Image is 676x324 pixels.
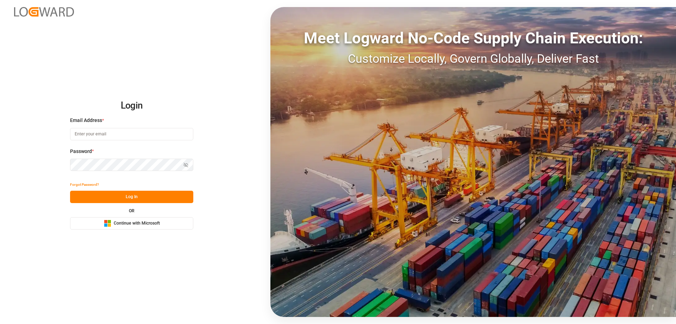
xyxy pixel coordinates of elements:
[70,128,193,140] input: Enter your email
[70,148,92,155] span: Password
[129,209,134,213] small: OR
[70,191,193,203] button: Log In
[70,94,193,117] h2: Login
[70,178,99,191] button: Forgot Password?
[114,220,160,227] span: Continue with Microsoft
[14,7,74,17] img: Logward_new_orange.png
[270,26,676,50] div: Meet Logward No-Code Supply Chain Execution:
[270,50,676,68] div: Customize Locally, Govern Globally, Deliver Fast
[70,217,193,230] button: Continue with Microsoft
[70,117,102,124] span: Email Address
